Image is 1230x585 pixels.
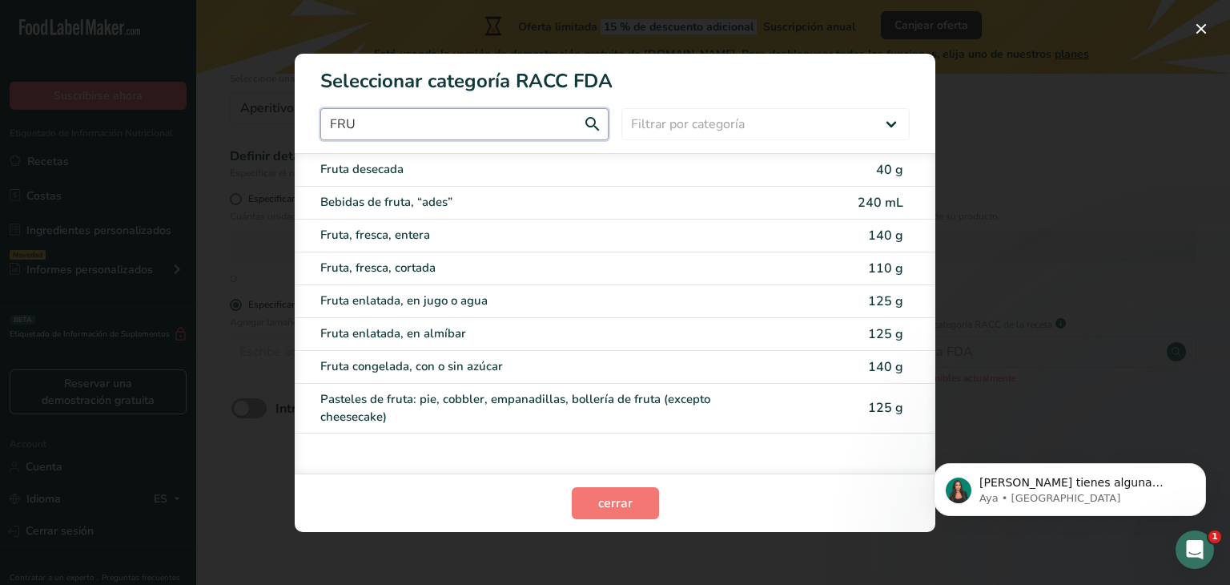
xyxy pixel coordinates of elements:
[910,430,1230,542] iframe: Intercom notifications mensaje
[876,161,903,179] span: 40 g
[868,399,903,417] span: 125 g
[572,487,659,519] button: cerrar
[858,194,903,212] span: 240 mL
[320,108,609,140] input: Escribe aquí para comenzar a buscar..
[320,325,775,343] div: Fruta enlatada, en almíbar
[320,292,775,310] div: Fruta enlatada, en jugo o agua
[320,390,775,426] div: Pasteles de fruta: pie, cobbler, empanadillas, bollería de fruta (excepto cheesecake)
[320,357,775,376] div: Fruta congelada, con o sin azúcar
[1208,531,1221,543] span: 1
[868,358,903,376] span: 140 g
[1176,531,1214,569] iframe: Intercom live chat
[868,292,903,310] span: 125 g
[868,325,903,343] span: 125 g
[295,54,935,95] h1: Seleccionar categoría RACC FDA
[320,226,775,244] div: Fruta, fresca, entera
[868,260,903,277] span: 110 g
[320,259,775,277] div: Fruta, fresca, cortada
[598,494,633,513] span: cerrar
[868,227,903,244] span: 140 g
[320,160,775,179] div: Fruta desecada
[320,193,775,212] div: Bebidas de fruta, “ades”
